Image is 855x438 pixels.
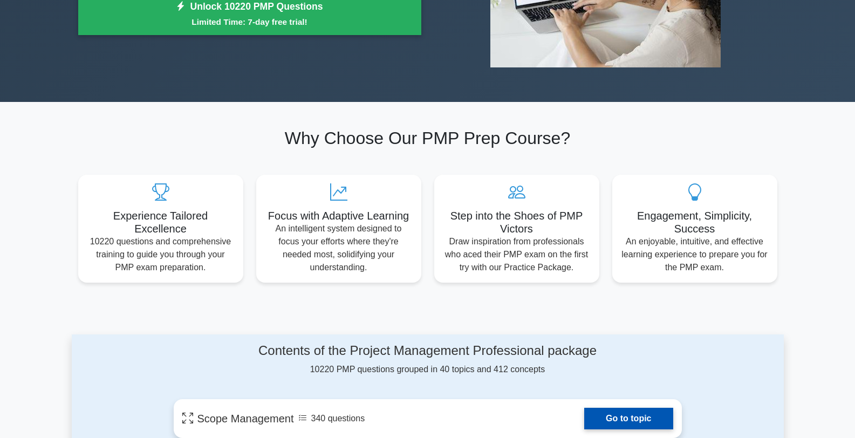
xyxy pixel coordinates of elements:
p: An enjoyable, intuitive, and effective learning experience to prepare you for the PMP exam. [621,235,769,274]
h5: Focus with Adaptive Learning [265,209,413,222]
h2: Why Choose Our PMP Prep Course? [78,128,777,148]
h5: Step into the Shoes of PMP Victors [443,209,591,235]
h4: Contents of the Project Management Professional package [174,343,682,359]
div: 10220 PMP questions grouped in 40 topics and 412 concepts [174,343,682,376]
small: Limited Time: 7-day free trial! [92,16,408,28]
p: An intelligent system designed to focus your efforts where they're needed most, solidifying your ... [265,222,413,274]
a: Go to topic [584,408,673,429]
p: 10220 questions and comprehensive training to guide you through your PMP exam preparation. [87,235,235,274]
h5: Engagement, Simplicity, Success [621,209,769,235]
p: Draw inspiration from professionals who aced their PMP exam on the first try with our Practice Pa... [443,235,591,274]
h5: Experience Tailored Excellence [87,209,235,235]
